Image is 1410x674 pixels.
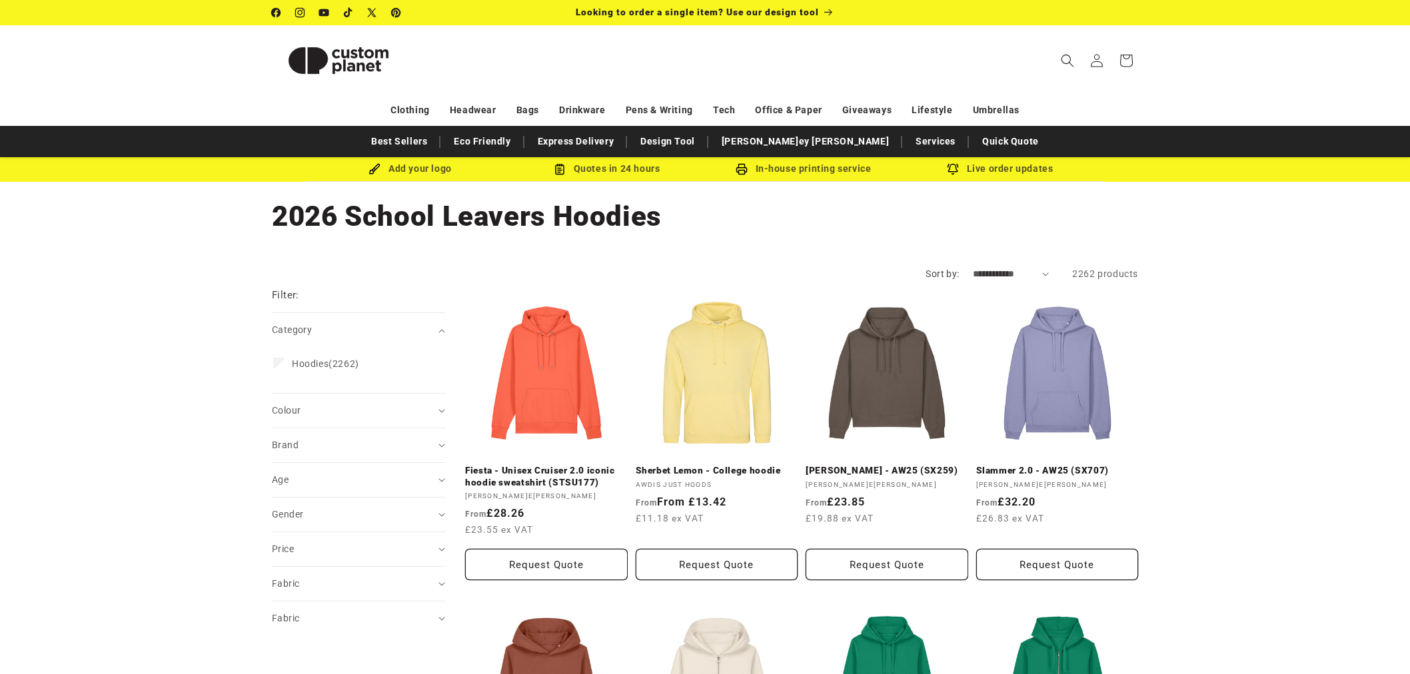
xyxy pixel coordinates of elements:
a: Services [909,130,962,153]
button: Request Quote [465,549,628,580]
img: In-house printing [736,163,748,175]
img: Custom Planet [272,31,405,91]
a: [PERSON_NAME] - AW25 (SX259) [806,465,968,477]
span: Fabric [272,578,299,589]
img: Brush Icon [368,163,380,175]
span: Price [272,543,294,554]
a: Clothing [390,99,430,122]
span: (2262) [292,358,359,370]
div: In-house printing service [705,161,902,177]
a: Headwear [450,99,496,122]
summary: Brand (0 selected) [272,428,445,462]
summary: Age (0 selected) [272,463,445,497]
a: Express Delivery [531,130,621,153]
span: Brand [272,440,299,450]
span: Fabric [272,613,299,623]
a: Umbrellas [973,99,1020,122]
a: Quick Quote [976,130,1046,153]
a: Pens & Writing [626,99,693,122]
div: Quotes in 24 hours [508,161,705,177]
summary: Gender (0 selected) [272,498,445,531]
a: Office & Paper [755,99,822,122]
span: 2262 products [1072,268,1138,279]
a: Bags [516,99,539,122]
summary: Fabric (0 selected) [272,601,445,635]
div: Add your logo [312,161,508,177]
h2: Filter: [272,288,299,303]
label: Sort by: [926,268,959,279]
h1: 2026 School Leavers Hoodies [272,198,1138,234]
a: Lifestyle [912,99,952,122]
div: Live order updates [902,161,1098,177]
a: Best Sellers [364,130,434,153]
a: Custom Planet [267,25,410,95]
span: Looking to order a single item? Use our design tool [576,7,819,17]
img: Order updates [947,163,959,175]
summary: Colour (0 selected) [272,394,445,428]
a: Drinkware [559,99,605,122]
a: Sherbet Lemon - College hoodie [636,465,798,477]
a: Giveaways [842,99,892,122]
button: Request Quote [976,549,1139,580]
span: Hoodies [292,358,329,369]
img: Order Updates Icon [554,163,566,175]
button: Request Quote [806,549,968,580]
button: Request Quote [636,549,798,580]
a: Slammer 2.0 - AW25 (SX707) [976,465,1139,477]
summary: Search [1053,46,1082,75]
a: Design Tool [634,130,702,153]
summary: Price [272,532,445,566]
a: Fiesta - Unisex Cruiser 2.0 iconic hoodie sweatshirt (STSU177) [465,465,628,488]
span: Category [272,324,312,335]
a: Tech [713,99,735,122]
a: [PERSON_NAME]ey [PERSON_NAME] [715,130,896,153]
a: Eco Friendly [447,130,517,153]
span: Gender [272,509,303,519]
span: Age [272,474,289,485]
summary: Fabric (0 selected) [272,567,445,601]
span: Colour [272,405,301,416]
summary: Category (0 selected) [272,313,445,347]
